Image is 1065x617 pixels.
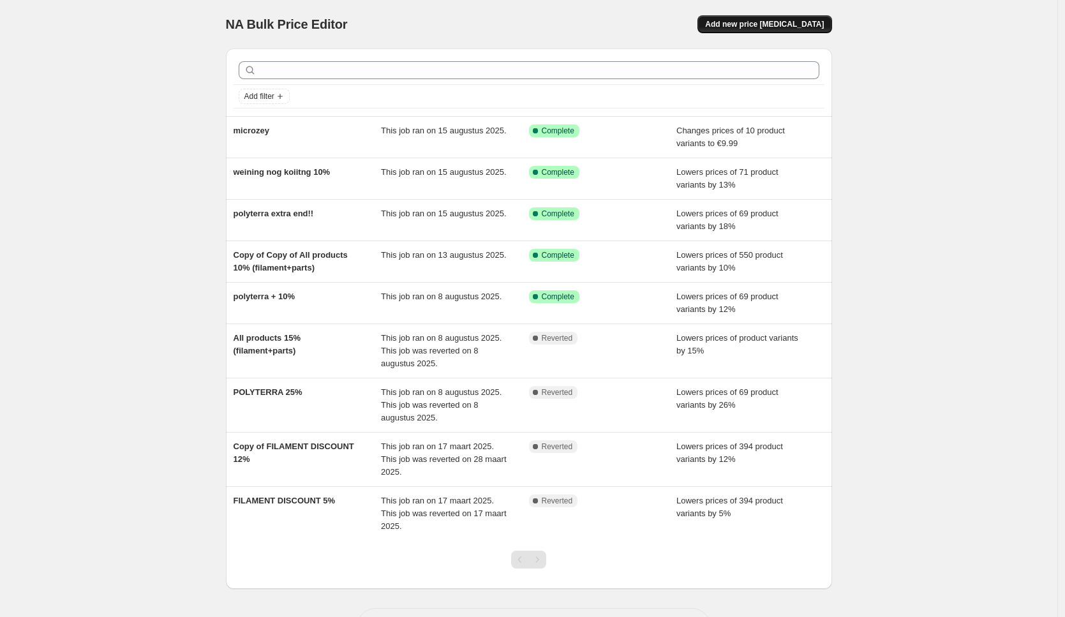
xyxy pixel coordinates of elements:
[234,250,348,272] span: Copy of Copy of All products 10% (filament+parts)
[234,209,314,218] span: polyterra extra end!!
[676,496,783,518] span: Lowers prices of 394 product variants by 5%
[234,387,302,397] span: POLYTERRA 25%
[234,292,295,301] span: polyterra + 10%
[234,442,354,464] span: Copy of FILAMENT DISCOUNT 12%
[676,333,798,355] span: Lowers prices of product variants by 15%
[381,496,507,531] span: This job ran on 17 maart 2025. This job was reverted on 17 maart 2025.
[542,167,574,177] span: Complete
[226,17,348,31] span: NA Bulk Price Editor
[381,387,502,422] span: This job ran on 8 augustus 2025. This job was reverted on 8 augustus 2025.
[542,333,573,343] span: Reverted
[542,126,574,136] span: Complete
[234,496,336,505] span: FILAMENT DISCOUNT 5%
[511,551,546,569] nav: Pagination
[244,91,274,101] span: Add filter
[542,209,574,219] span: Complete
[234,126,269,135] span: microzey
[676,250,783,272] span: Lowers prices of 550 product variants by 10%
[234,167,331,177] span: weining nog koiitng 10%
[381,292,502,301] span: This job ran on 8 augustus 2025.
[542,387,573,398] span: Reverted
[542,496,573,506] span: Reverted
[381,333,502,368] span: This job ran on 8 augustus 2025. This job was reverted on 8 augustus 2025.
[542,442,573,452] span: Reverted
[676,442,783,464] span: Lowers prices of 394 product variants by 12%
[381,126,507,135] span: This job ran on 15 augustus 2025.
[381,209,507,218] span: This job ran on 15 augustus 2025.
[381,250,507,260] span: This job ran on 13 augustus 2025.
[542,250,574,260] span: Complete
[676,209,778,231] span: Lowers prices of 69 product variants by 18%
[239,89,290,104] button: Add filter
[676,167,778,190] span: Lowers prices of 71 product variants by 13%
[676,292,778,314] span: Lowers prices of 69 product variants by 12%
[234,333,301,355] span: All products 15% (filament+parts)
[705,19,824,29] span: Add new price [MEDICAL_DATA]
[697,15,831,33] button: Add new price [MEDICAL_DATA]
[676,126,785,148] span: Changes prices of 10 product variants to €9.99
[381,442,507,477] span: This job ran on 17 maart 2025. This job was reverted on 28 maart 2025.
[542,292,574,302] span: Complete
[676,387,778,410] span: Lowers prices of 69 product variants by 26%
[381,167,507,177] span: This job ran on 15 augustus 2025.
